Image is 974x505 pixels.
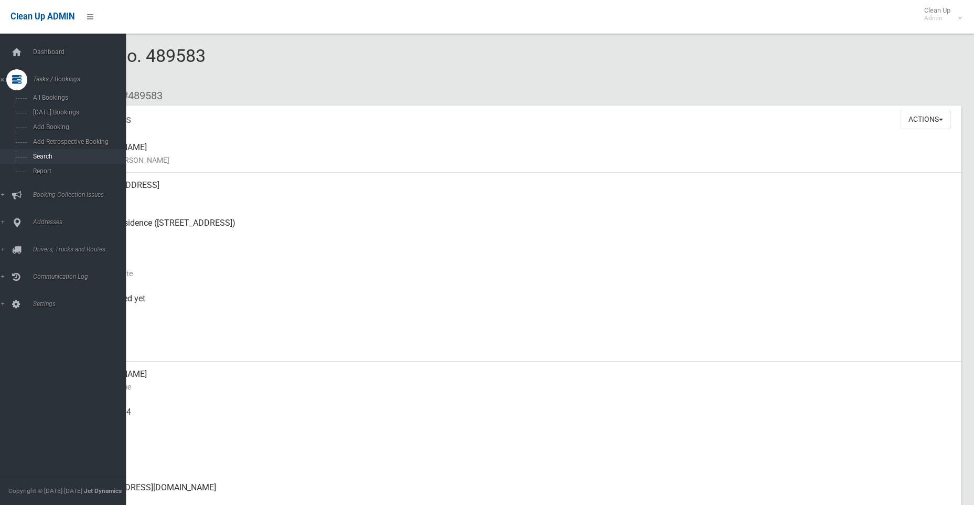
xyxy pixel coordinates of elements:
[30,191,134,198] span: Booking Collection Issues
[30,76,134,83] span: Tasks / Bookings
[30,123,125,131] span: Add Booking
[924,14,950,22] small: Admin
[30,153,125,160] span: Search
[84,487,122,495] strong: Jet Dynamics
[84,135,953,173] div: [PERSON_NAME]
[30,48,134,56] span: Dashboard
[30,94,125,101] span: All Bookings
[84,343,953,355] small: Zone
[84,362,953,399] div: [PERSON_NAME]
[84,324,953,362] div: [DATE]
[84,248,953,286] div: [DATE]
[30,218,134,226] span: Addresses
[8,487,82,495] span: Copyright © [DATE]-[DATE]
[30,273,134,280] span: Communication Log
[84,173,953,211] div: [STREET_ADDRESS]
[30,300,134,308] span: Settings
[46,45,206,86] span: Booking No. 489583
[84,211,953,248] div: Back of Residence ([STREET_ADDRESS])
[901,110,951,129] button: Actions
[84,229,953,242] small: Pickup Point
[84,437,953,475] div: None given
[84,154,953,166] small: Name of [PERSON_NAME]
[30,138,125,145] span: Add Retrospective Booking
[84,399,953,437] div: 0424311054
[114,86,163,106] li: #489583
[84,418,953,431] small: Mobile
[30,109,125,116] span: [DATE] Bookings
[919,6,961,22] span: Clean Up
[84,305,953,318] small: Collected At
[30,167,125,175] span: Report
[10,12,74,22] span: Clean Up ADMIN
[84,267,953,280] small: Collection Date
[84,456,953,469] small: Landline
[84,286,953,324] div: Not collected yet
[30,246,134,253] span: Drivers, Trucks and Routes
[84,381,953,393] small: Contact Name
[84,192,953,204] small: Address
